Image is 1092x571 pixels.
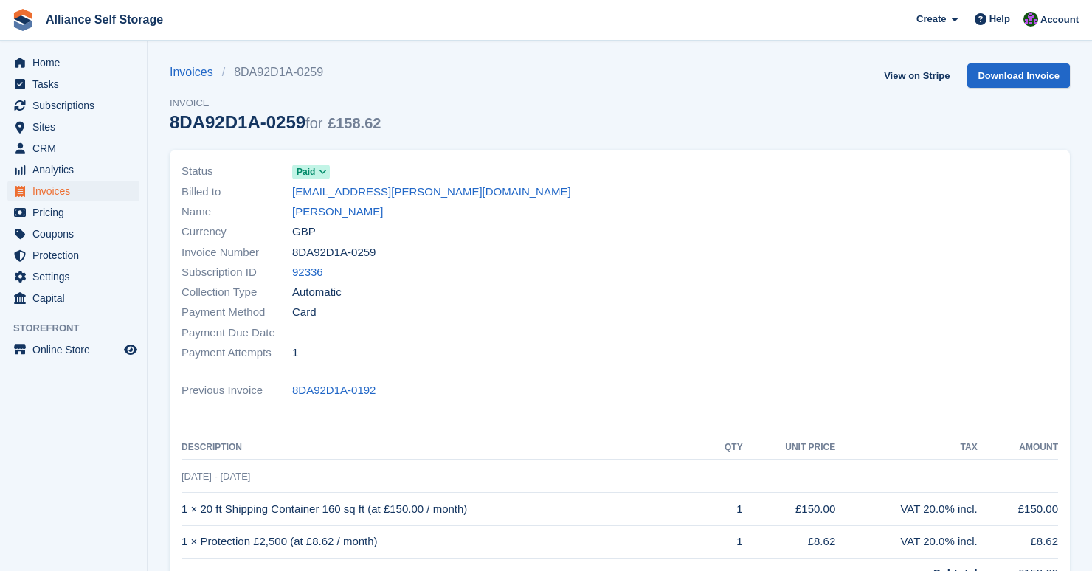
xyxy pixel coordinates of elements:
span: Subscription ID [182,264,292,281]
span: Sites [32,117,121,137]
span: Create [916,12,946,27]
span: Protection [32,245,121,266]
a: View on Stripe [878,63,955,88]
a: Download Invoice [967,63,1070,88]
span: Home [32,52,121,73]
span: Paid [297,165,315,179]
span: for [305,115,322,131]
th: Description [182,436,709,460]
td: 1 × 20 ft Shipping Container 160 sq ft (at £150.00 / month) [182,493,709,526]
span: 8DA92D1A-0259 [292,244,376,261]
span: Capital [32,288,121,308]
a: 92336 [292,264,323,281]
span: Billed to [182,184,292,201]
a: 8DA92D1A-0192 [292,382,376,399]
span: Analytics [32,159,121,180]
span: [DATE] - [DATE] [182,471,250,482]
a: menu [7,159,139,180]
span: Payment Due Date [182,325,292,342]
div: VAT 20.0% incl. [835,501,977,518]
th: Amount [978,436,1058,460]
a: menu [7,117,139,137]
img: stora-icon-8386f47178a22dfd0bd8f6a31ec36ba5ce8667c1dd55bd0f319d3a0aa187defe.svg [12,9,34,31]
span: Currency [182,224,292,240]
span: Card [292,304,317,321]
a: menu [7,339,139,360]
span: Storefront [13,321,147,336]
a: menu [7,181,139,201]
th: QTY [709,436,743,460]
span: £158.62 [328,115,381,131]
td: £150.00 [743,493,836,526]
a: menu [7,52,139,73]
div: VAT 20.0% incl. [835,533,977,550]
span: Automatic [292,284,342,301]
td: £8.62 [743,525,836,558]
td: 1 [709,525,743,558]
th: Unit Price [743,436,836,460]
th: Tax [835,436,977,460]
a: menu [7,202,139,223]
span: CRM [32,138,121,159]
span: Invoice Number [182,244,292,261]
nav: breadcrumbs [170,63,381,81]
td: 1 [709,493,743,526]
span: Status [182,163,292,180]
a: [EMAIL_ADDRESS][PERSON_NAME][DOMAIN_NAME] [292,184,571,201]
span: Account [1040,13,1079,27]
span: Invoices [32,181,121,201]
a: [PERSON_NAME] [292,204,383,221]
span: Payment Method [182,304,292,321]
span: Settings [32,266,121,287]
span: Name [182,204,292,221]
a: menu [7,224,139,244]
span: Coupons [32,224,121,244]
a: Preview store [122,341,139,359]
a: menu [7,245,139,266]
td: 1 × Protection £2,500 (at £8.62 / month) [182,525,709,558]
span: Online Store [32,339,121,360]
td: £8.62 [978,525,1058,558]
span: Payment Attempts [182,345,292,361]
span: GBP [292,224,316,240]
a: menu [7,266,139,287]
img: Romilly Norton [1023,12,1038,27]
td: £150.00 [978,493,1058,526]
a: menu [7,138,139,159]
a: menu [7,288,139,308]
span: Previous Invoice [182,382,292,399]
span: Subscriptions [32,95,121,116]
a: Paid [292,163,330,180]
span: Tasks [32,74,121,94]
div: 8DA92D1A-0259 [170,112,381,132]
span: Collection Type [182,284,292,301]
span: Invoice [170,96,381,111]
span: Help [989,12,1010,27]
span: Pricing [32,202,121,223]
span: 1 [292,345,298,361]
a: Alliance Self Storage [40,7,169,32]
a: menu [7,74,139,94]
a: menu [7,95,139,116]
a: Invoices [170,63,222,81]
